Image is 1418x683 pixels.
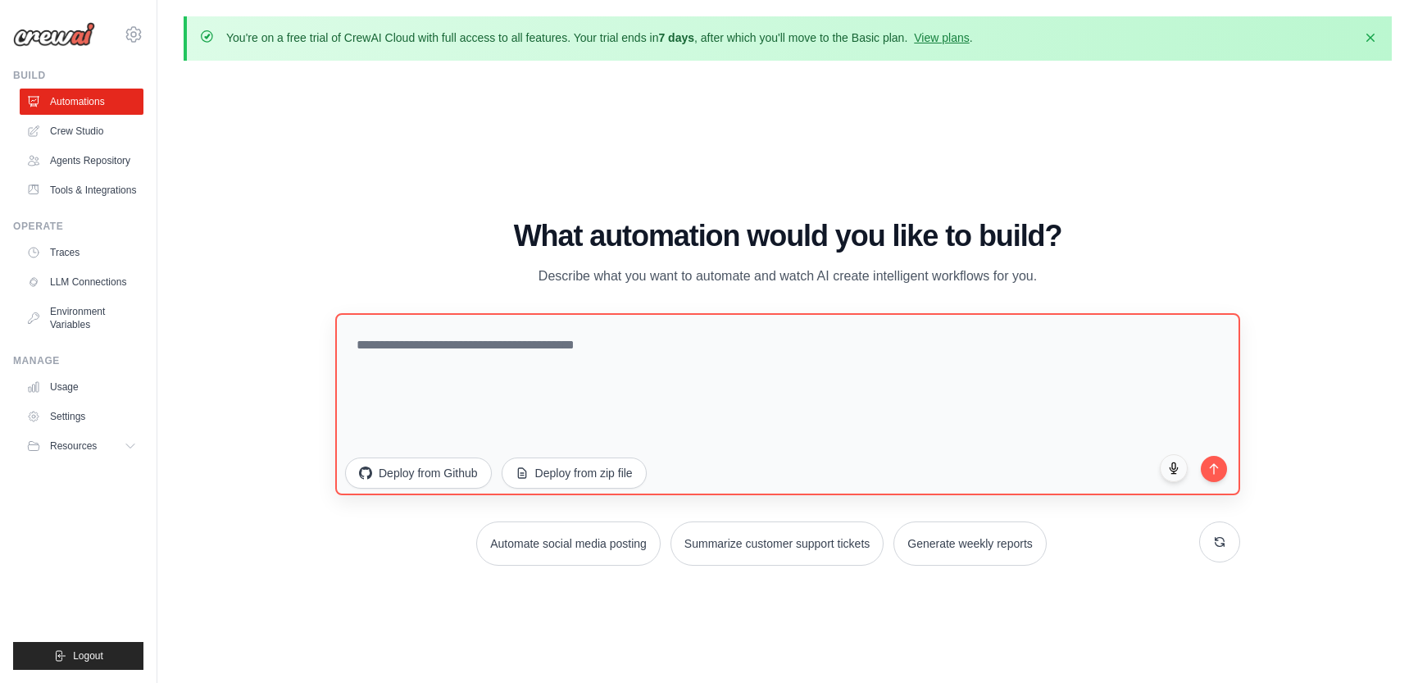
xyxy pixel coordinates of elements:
[13,22,95,47] img: Logo
[20,118,143,144] a: Crew Studio
[20,239,143,266] a: Traces
[13,220,143,233] div: Operate
[50,439,97,453] span: Resources
[658,31,694,44] strong: 7 days
[670,521,884,566] button: Summarize customer support tickets
[13,69,143,82] div: Build
[20,433,143,459] button: Resources
[13,354,143,367] div: Manage
[1336,604,1418,683] iframe: Chat Widget
[226,30,973,46] p: You're on a free trial of CrewAI Cloud with full access to all features. Your trial ends in , aft...
[73,649,103,663] span: Logout
[335,220,1240,253] h1: What automation would you like to build?
[20,403,143,430] a: Settings
[476,521,661,566] button: Automate social media posting
[20,177,143,203] a: Tools & Integrations
[20,89,143,115] a: Automations
[20,298,143,338] a: Environment Variables
[512,266,1063,287] p: Describe what you want to automate and watch AI create intelligent workflows for you.
[502,458,647,489] button: Deploy from zip file
[20,374,143,400] a: Usage
[13,642,143,670] button: Logout
[914,31,969,44] a: View plans
[20,148,143,174] a: Agents Repository
[345,458,492,489] button: Deploy from Github
[20,269,143,295] a: LLM Connections
[893,521,1047,566] button: Generate weekly reports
